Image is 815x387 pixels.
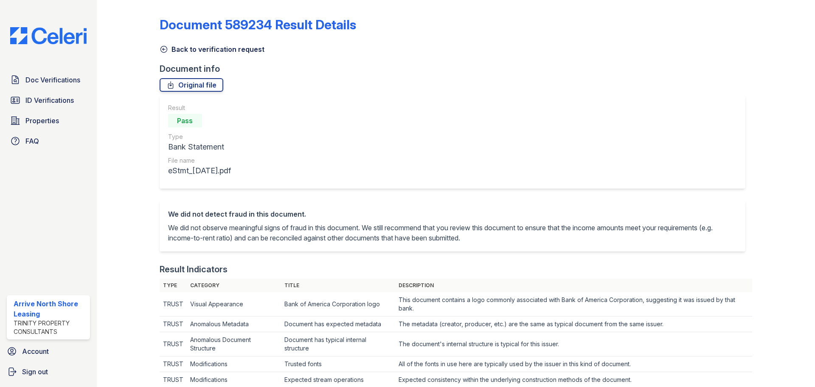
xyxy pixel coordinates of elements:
[7,71,90,88] a: Doc Verifications
[168,156,231,165] div: File name
[168,209,737,219] div: We did not detect fraud in this document.
[22,346,49,356] span: Account
[160,263,228,275] div: Result Indicators
[168,165,231,177] div: eStmt_[DATE].pdf
[187,316,281,332] td: Anomalous Metadata
[160,356,187,372] td: TRUST
[160,316,187,332] td: TRUST
[7,92,90,109] a: ID Verifications
[7,133,90,150] a: FAQ
[168,114,202,127] div: Pass
[160,332,187,356] td: TRUST
[187,292,281,316] td: Visual Appearance
[160,63,752,75] div: Document info
[160,292,187,316] td: TRUST
[25,136,39,146] span: FAQ
[160,279,187,292] th: Type
[168,223,737,243] p: We did not observe meaningful signs of fraud in this document. We still recommend that you review...
[160,78,223,92] a: Original file
[395,332,752,356] td: The document's internal structure is typical for this issuer.
[395,316,752,332] td: The metadata (creator, producer, etc.) are the same as typical document from the same issuer.
[395,279,752,292] th: Description
[7,112,90,129] a: Properties
[187,279,281,292] th: Category
[160,44,264,54] a: Back to verification request
[3,363,93,380] a: Sign out
[3,343,93,360] a: Account
[25,95,74,105] span: ID Verifications
[281,316,395,332] td: Document has expected metadata
[25,116,59,126] span: Properties
[395,356,752,372] td: All of the fonts in use here are typically used by the issuer in this kind of document.
[3,27,93,44] img: CE_Logo_Blue-a8612792a0a2168367f1c8372b55b34899dd931a85d93a1a3d3e32e68fde9ad4.png
[187,356,281,372] td: Modifications
[168,141,231,153] div: Bank Statement
[14,299,87,319] div: Arrive North Shore Leasing
[168,104,231,112] div: Result
[187,332,281,356] td: Anomalous Document Structure
[281,292,395,316] td: Bank of America Corporation logo
[281,332,395,356] td: Document has typical internal structure
[25,75,80,85] span: Doc Verifications
[281,356,395,372] td: Trusted fonts
[168,133,231,141] div: Type
[281,279,395,292] th: Title
[14,319,87,336] div: Trinity Property Consultants
[160,17,356,32] a: Document 589234 Result Details
[22,367,48,377] span: Sign out
[395,292,752,316] td: This document contains a logo commonly associated with Bank of America Corporation, suggesting it...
